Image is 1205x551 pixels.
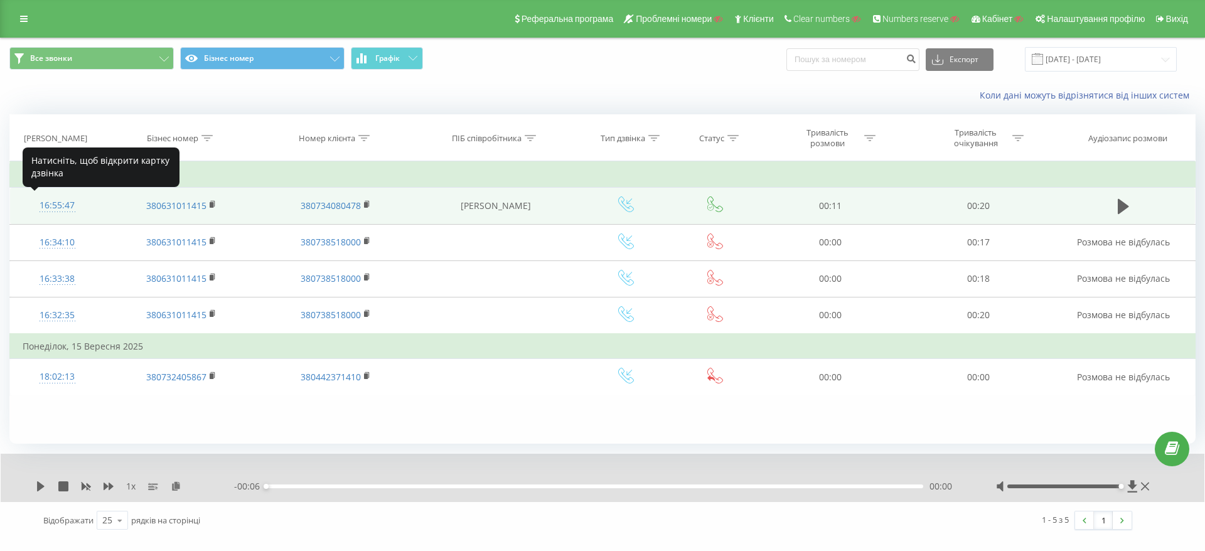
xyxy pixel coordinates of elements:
[146,309,206,321] a: 380631011415
[904,359,1052,395] td: 00:00
[982,14,1013,24] span: Кабінет
[10,163,1196,188] td: Сьогодні
[102,514,112,527] div: 25
[147,133,198,144] div: Бізнес номер
[929,480,952,493] span: 00:00
[10,334,1196,359] td: Понеділок, 15 Вересня 2025
[23,267,92,291] div: 16:33:38
[1047,14,1145,24] span: Налаштування профілю
[146,236,206,248] a: 380631011415
[756,260,904,297] td: 00:00
[413,188,579,224] td: [PERSON_NAME]
[146,200,206,211] a: 380631011415
[301,371,361,383] a: 380442371410
[522,14,614,24] span: Реферальна програма
[1042,513,1069,526] div: 1 - 5 з 5
[1094,511,1113,529] a: 1
[351,47,423,70] button: Графік
[756,188,904,224] td: 00:11
[180,47,345,70] button: Бізнес номер
[1077,371,1170,383] span: Розмова не відбулась
[1088,133,1167,144] div: Аудіозапис розмови
[301,236,361,248] a: 380738518000
[1077,236,1170,248] span: Розмова не відбулась
[126,480,136,493] span: 1 x
[23,230,92,255] div: 16:34:10
[23,147,179,187] div: Натисніть, щоб відкрити картку дзвінка
[1166,14,1188,24] span: Вихід
[131,515,200,526] span: рядків на сторінці
[1077,272,1170,284] span: Розмова не відбулась
[23,303,92,328] div: 16:32:35
[1077,309,1170,321] span: Розмова не відбулась
[452,133,522,144] div: ПІБ співробітника
[882,14,948,24] span: Numbers reserve
[301,200,361,211] a: 380734080478
[9,47,174,70] button: Все звонки
[23,193,92,218] div: 16:55:47
[904,297,1052,334] td: 00:20
[756,224,904,260] td: 00:00
[301,309,361,321] a: 380738518000
[301,272,361,284] a: 380738518000
[756,359,904,395] td: 00:00
[794,127,861,149] div: Тривалість розмови
[980,89,1196,101] a: Коли дані можуть відрізнятися вiд інших систем
[264,484,269,489] div: Accessibility label
[926,48,993,71] button: Експорт
[146,272,206,284] a: 380631011415
[146,371,206,383] a: 380732405867
[942,127,1009,149] div: Тривалість очікування
[699,133,724,144] div: Статус
[904,188,1052,224] td: 00:20
[24,133,87,144] div: [PERSON_NAME]
[234,480,266,493] span: - 00:06
[601,133,645,144] div: Тип дзвінка
[793,14,850,24] span: Clear numbers
[756,297,904,334] td: 00:00
[904,224,1052,260] td: 00:17
[375,54,400,63] span: Графік
[786,48,919,71] input: Пошук за номером
[743,14,774,24] span: Клієнти
[30,53,72,63] span: Все звонки
[904,260,1052,297] td: 00:18
[43,515,94,526] span: Відображати
[1118,484,1123,489] div: Accessibility label
[299,133,355,144] div: Номер клієнта
[23,365,92,389] div: 18:02:13
[636,14,712,24] span: Проблемні номери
